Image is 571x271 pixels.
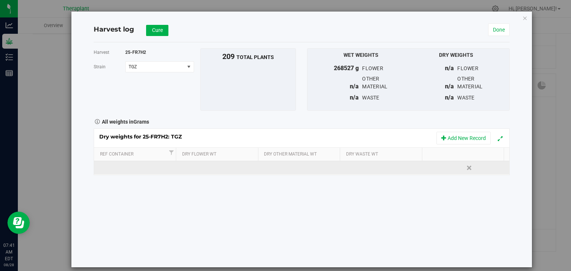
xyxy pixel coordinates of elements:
span: waste [457,95,474,101]
span: 268527 g [334,65,359,72]
strong: All weights in [102,116,149,126]
span: Wet Weights [343,52,378,58]
span: Dry weights for 25-FR7H2: TGZ [99,133,189,140]
a: Done [488,23,510,36]
span: 25-FR7H2 [125,50,146,55]
span: other material [457,76,483,89]
div: Please record waste in the action menu. [348,162,426,173]
span: other material [362,76,387,89]
span: Grams [133,119,149,125]
button: Add New Record [436,132,491,144]
span: flower [457,65,478,71]
span: n/a [445,94,454,101]
span: select [184,62,194,72]
span: TGZ [129,64,179,69]
span: n/a [445,65,454,72]
a: Dry Flower Wt [182,151,255,157]
span: Dry Weights [439,52,473,58]
button: Cure [146,25,168,36]
a: Dry Other Material Wt [264,151,337,157]
a: Dry Waste Wt [346,151,419,157]
span: flower [362,65,383,71]
a: Filter [167,148,176,157]
button: Expand [495,133,506,144]
span: Cure [152,27,163,33]
span: n/a [350,94,359,101]
a: Delete [464,163,475,173]
span: Harvest [94,50,109,55]
span: 209 [222,52,235,61]
span: total plants [236,54,274,60]
span: waste [362,95,379,101]
span: n/a [445,83,454,90]
span: n/a [350,83,359,90]
h4: Harvest log [94,25,134,35]
a: Ref Container [100,151,167,157]
iframe: Resource center [7,212,30,234]
span: Strain [94,64,106,69]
